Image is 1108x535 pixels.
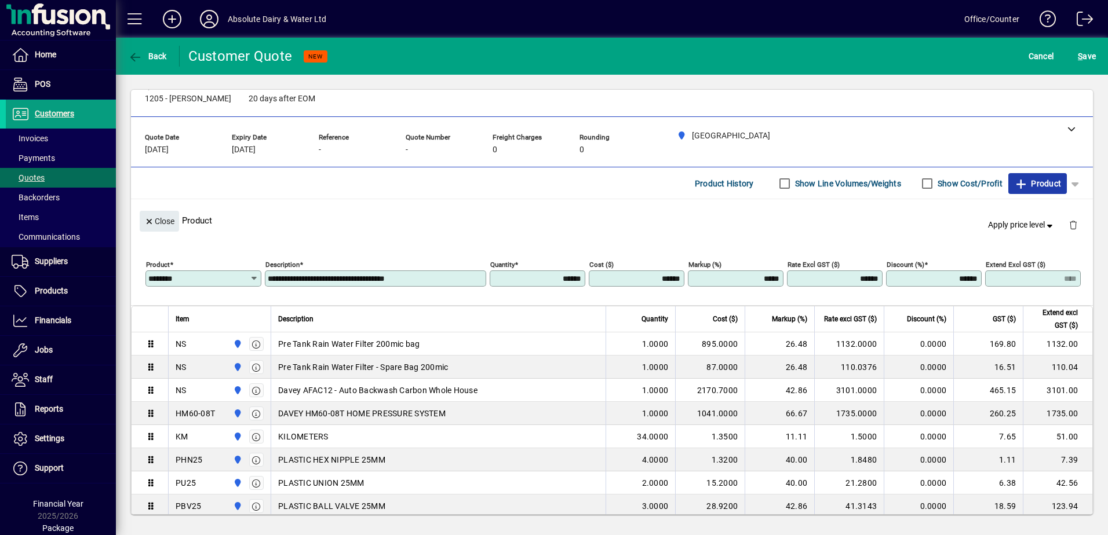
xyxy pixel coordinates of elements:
[642,338,669,350] span: 1.0000
[33,499,83,508] span: Financial Year
[230,477,243,489] span: Matata Road
[953,356,1023,379] td: 16.51
[128,52,167,61] span: Back
[642,454,669,466] span: 4.0000
[822,361,877,373] div: 110.0376
[713,313,738,325] span: Cost ($)
[589,261,614,269] mat-label: Cost ($)
[6,168,116,188] a: Quotes
[493,145,497,155] span: 0
[822,477,877,489] div: 21.2800
[176,384,187,396] div: NS
[884,425,953,448] td: 0.0000
[675,425,745,448] td: 1.3500
[278,454,385,466] span: PLASTIC HEX NIPPLE 25MM
[1014,174,1061,193] span: Product
[12,173,45,182] span: Quotes
[176,431,188,442] div: KM
[745,332,814,356] td: 26.48
[278,361,448,373] span: Pre Tank Rain Water Filter - Spare Bag 200mic
[695,174,754,193] span: Product History
[35,375,53,384] span: Staff
[1030,306,1078,332] span: Extend excl GST ($)
[232,145,256,155] span: [DATE]
[745,356,814,379] td: 26.48
[675,332,745,356] td: 895.0000
[191,9,228,30] button: Profile
[140,211,179,232] button: Close
[953,332,1023,356] td: 169.80
[308,53,323,60] span: NEW
[884,379,953,402] td: 0.0000
[1029,47,1054,65] span: Cancel
[1023,356,1092,379] td: 110.04
[675,471,745,494] td: 15.2000
[6,129,116,148] a: Invoices
[772,313,807,325] span: Markup (%)
[1023,332,1092,356] td: 1132.00
[6,188,116,207] a: Backorders
[176,477,196,489] div: PU25
[188,47,293,65] div: Customer Quote
[176,408,215,419] div: HM60-08T
[278,338,420,350] span: Pre Tank Rain Water Filter 200mic bag
[953,425,1023,448] td: 7.65
[125,46,170,67] button: Back
[35,79,50,89] span: POS
[176,454,202,466] div: PHN25
[12,134,48,143] span: Invoices
[1075,46,1099,67] button: Save
[12,193,60,202] span: Backorders
[745,379,814,402] td: 42.86
[745,425,814,448] td: 11.11
[116,46,180,67] app-page-header-button: Back
[953,494,1023,518] td: 18.59
[675,494,745,518] td: 28.9200
[12,153,55,163] span: Payments
[35,434,64,443] span: Settings
[793,178,901,189] label: Show Line Volumes/Weights
[745,402,814,425] td: 66.67
[230,500,243,512] span: Matata Road
[1078,52,1083,61] span: S
[642,477,669,489] span: 2.0000
[230,361,243,373] span: Matata Road
[688,261,721,269] mat-label: Markup (%)
[642,408,669,419] span: 1.0000
[675,356,745,379] td: 87.0000
[230,430,243,443] span: Matata Road
[745,471,814,494] td: 40.00
[993,313,1016,325] span: GST ($)
[230,338,243,350] span: Matata Road
[983,215,1060,236] button: Apply price level
[6,148,116,168] a: Payments
[675,379,745,402] td: 2170.7000
[1031,2,1056,40] a: Knowledge Base
[1023,425,1092,448] td: 51.00
[1059,211,1087,239] button: Delete
[490,261,515,269] mat-label: Quantity
[6,365,116,394] a: Staff
[1023,402,1092,425] td: 1735.00
[12,232,80,241] span: Communications
[6,70,116,99] a: POS
[642,361,669,373] span: 1.0000
[278,477,365,489] span: PLASTIC UNION 25MM
[907,313,946,325] span: Discount (%)
[690,173,759,194] button: Product History
[1068,2,1094,40] a: Logout
[1078,47,1096,65] span: ave
[1008,173,1067,194] button: Product
[988,219,1055,231] span: Apply price level
[230,407,243,420] span: Matata Road
[406,145,408,155] span: -
[35,345,53,354] span: Jobs
[278,431,329,442] span: KILOMETERS
[884,356,953,379] td: 0.0000
[822,431,877,442] div: 1.5000
[35,109,74,118] span: Customers
[35,286,68,295] span: Products
[176,313,189,325] span: Item
[319,145,321,155] span: -
[1059,219,1087,230] app-page-header-button: Delete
